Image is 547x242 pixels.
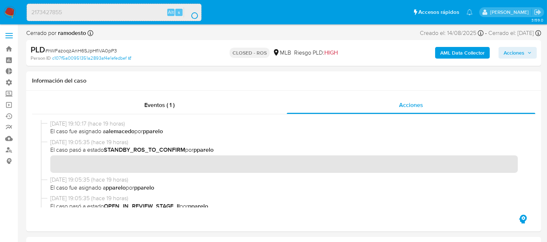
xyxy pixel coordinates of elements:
[294,49,338,57] span: Riesgo PLD:
[488,29,541,37] div: Cerrado el: [DATE]
[466,9,473,15] a: Notificaciones
[418,8,459,16] span: Accesos rápidos
[144,101,175,109] span: Eventos ( 1 )
[45,47,117,54] span: # hWFazoqzAnH6SJpHfiVA0pP3
[273,49,291,57] div: MLB
[168,9,174,16] span: Alt
[31,55,51,62] b: Person ID
[26,29,86,37] span: Cerrado por
[499,47,537,59] button: Acciones
[56,29,86,37] b: ramodesto
[27,8,201,17] input: Buscar usuario o caso...
[52,55,131,62] a: c107f5a00951351a2893af4e1efedbef
[324,48,338,57] span: HIGH
[184,7,199,17] button: search-icon
[534,8,542,16] a: Salir
[32,77,535,84] h1: Información del caso
[504,47,524,59] span: Acciones
[435,47,490,59] button: AML Data Collector
[31,44,45,55] b: PLD
[399,101,423,109] span: Acciones
[420,29,484,37] div: Creado el: 14/08/2025
[230,48,270,58] p: CLOSED - ROS
[440,47,485,59] b: AML Data Collector
[178,9,180,16] span: s
[490,9,531,16] p: zoe.breuer@mercadolibre.com
[485,29,487,37] span: -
